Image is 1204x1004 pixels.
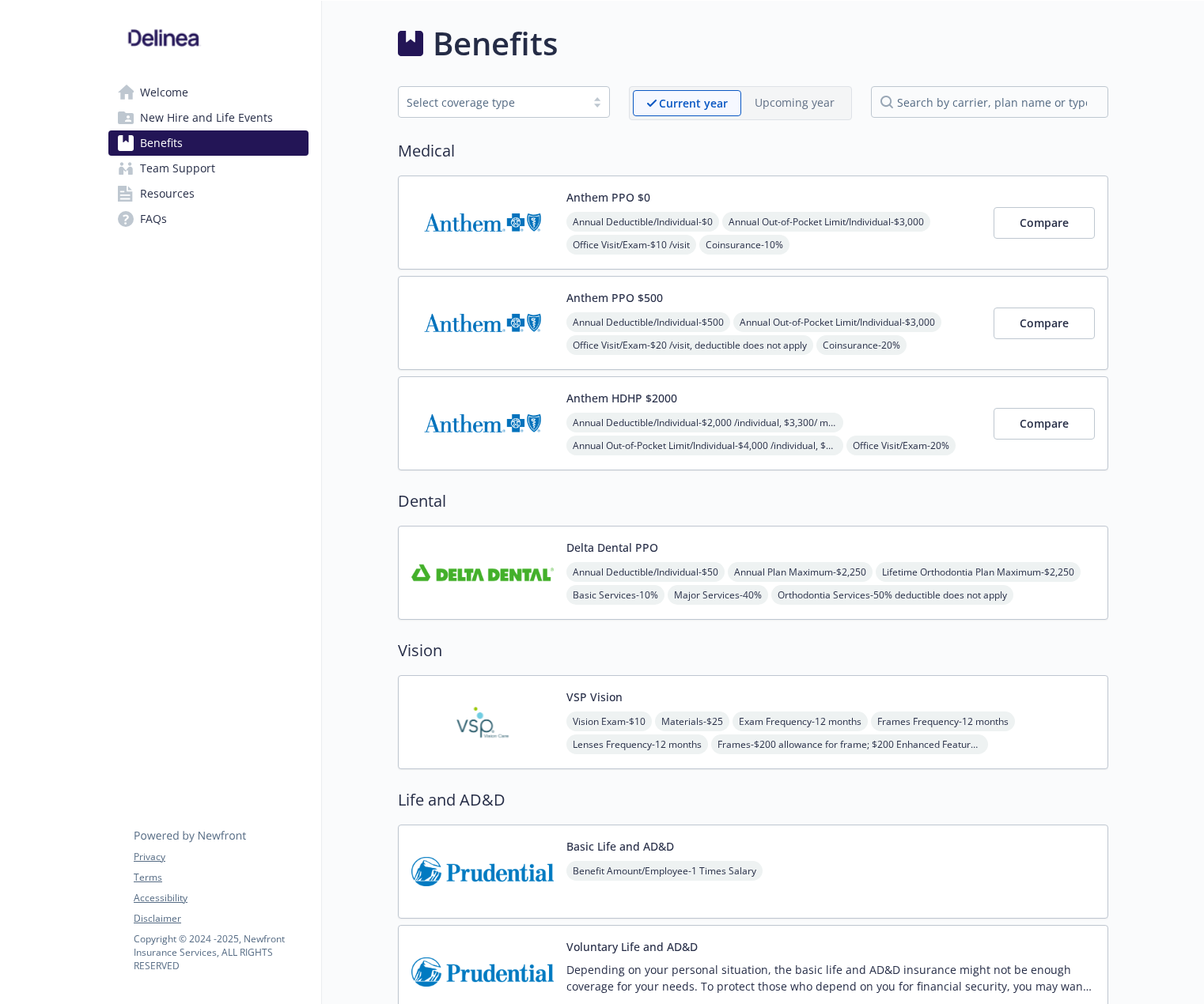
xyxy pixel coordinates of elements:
span: Basic Services - 10% [566,585,664,605]
span: Vision Exam - $10 [566,711,652,731]
span: New Hire and Life Events [140,105,273,130]
button: Anthem PPO $500 [566,289,663,306]
span: Benefits [140,130,183,156]
span: Annual Deductible/Individual - $500 [566,312,730,332]
a: Welcome [108,80,309,105]
button: Compare [994,408,1095,440]
span: Annual Plan Maximum - $2,250 [728,562,873,582]
img: Anthem Blue Cross carrier logo [411,189,554,256]
button: Voluntary Life and AD&D [566,938,698,955]
span: Annual Out-of-Pocket Limit/Individual - $3,000 [733,312,941,332]
h2: Life and AD&D [398,788,1108,812]
a: Resources [108,181,309,206]
p: Current year [659,95,728,111]
span: Office Visit/Exam - 20% [846,436,956,455]
span: Annual Out-of-Pocket Limit/Individual - $3,000 [722,212,930,232]
span: Lenses Frequency - 12 months [566,734,708,754]
span: Benefit Amount/Employee - 1 Times Salary [566,861,763,881]
img: Anthem Blue Cross carrier logo [411,289,554,357]
button: Compare [994,207,1095,239]
a: Privacy [134,850,308,864]
a: FAQs [108,206,309,232]
span: Upcoming year [741,90,848,116]
input: search by carrier, plan name or type [871,86,1108,118]
span: Compare [1020,416,1069,431]
span: Annual Out-of-Pocket Limit/Individual - $4,000 /individual, $4,000/ member [566,436,843,455]
a: New Hire and Life Events [108,105,309,130]
span: Lifetime Orthodontia Plan Maximum - $2,250 [876,562,1081,582]
h2: Vision [398,639,1108,662]
span: Annual Deductible/Individual - $2,000 /individual, $3,300/ member [566,413,843,432]
button: Delta Dental PPO [566,539,658,556]
p: Upcoming year [755,94,835,111]
h2: Medical [398,139,1108,163]
a: Terms [134,870,308,885]
span: Frames Frequency - 12 months [871,711,1015,731]
img: Prudential Insurance Co of America carrier logo [411,838,554,905]
span: Coinsurance - 10% [699,235,789,255]
a: Team Support [108,156,309,181]
span: Major Services - 40% [668,585,768,605]
span: Orthodontia Services - 50% deductible does not apply [771,585,1013,605]
span: Materials - $25 [655,711,729,731]
button: Anthem PPO $0 [566,189,650,206]
img: Vision Service Plan carrier logo [411,689,554,756]
span: FAQs [140,206,167,232]
span: Frames - $200 allowance for frame; $200 Enhanced Featured Frame Brands allowance; $200 Visionwork... [711,734,988,754]
span: Annual Deductible/Individual - $0 [566,212,719,232]
img: Anthem Blue Cross carrier logo [411,390,554,457]
span: Coinsurance - 20% [816,335,907,355]
span: Compare [1020,215,1069,230]
p: Copyright © 2024 - 2025 , Newfront Insurance Services, ALL RIGHTS RESERVED [134,932,308,972]
a: Accessibility [134,891,308,905]
a: Disclaimer [134,912,308,926]
h1: Benefits [433,20,558,67]
span: Annual Deductible/Individual - $50 [566,562,725,582]
span: Exam Frequency - 12 months [733,711,868,731]
div: Select coverage type [407,94,577,111]
h2: Dental [398,489,1108,513]
button: VSP Vision [566,689,623,705]
button: Compare [994,308,1095,339]
span: Compare [1020,315,1069,330]
span: Welcome [140,80,188,105]
img: Delta Dental Insurance Company carrier logo [411,539,554,606]
p: Depending on your personal situation, the basic life and AD&D insurance might not be enough cover... [566,961,1095,995]
span: Office Visit/Exam - $10 /visit [566,235,696,255]
a: Benefits [108,130,309,156]
span: Team Support [140,156,215,181]
button: Basic Life and AD&D [566,838,674,855]
span: Office Visit/Exam - $20 /visit, deductible does not apply [566,335,813,355]
button: Anthem HDHP $2000 [566,390,677,406]
span: Resources [140,181,195,206]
